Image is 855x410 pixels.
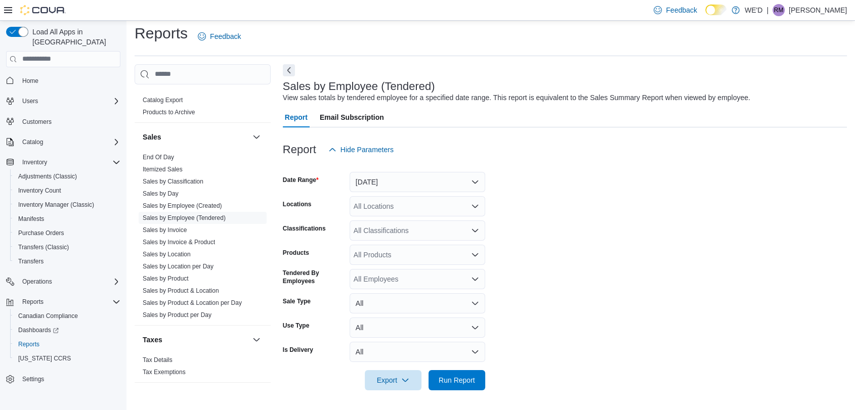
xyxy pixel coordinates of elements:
a: Products to Archive [143,109,195,116]
a: Sales by Invoice [143,226,187,234]
a: Sales by Product & Location [143,287,219,294]
span: Manifests [18,215,44,223]
span: Canadian Compliance [18,312,78,320]
a: Tax Details [143,356,173,363]
span: Sales by Location per Day [143,262,213,270]
a: Transfers [14,255,48,267]
button: Reports [10,337,124,351]
span: Dark Mode [705,15,706,16]
button: Inventory [18,156,51,168]
span: Run Report [439,375,475,385]
span: Itemized Sales [143,165,183,173]
label: Use Type [283,322,309,330]
button: Transfers [10,254,124,268]
h3: Sales by Employee (Tendered) [283,80,435,93]
button: Canadian Compliance [10,309,124,323]
span: Home [18,74,120,87]
label: Sale Type [283,297,311,305]
button: Reports [18,296,48,308]
a: Sales by Employee (Tendered) [143,214,226,221]
span: Sales by Product [143,275,189,283]
a: Catalog Export [143,97,183,104]
label: Products [283,249,309,257]
h3: Sales [143,132,161,142]
button: Next [283,64,295,76]
span: Reports [18,296,120,308]
a: Itemized Sales [143,166,183,173]
button: Sales [143,132,248,142]
span: Inventory Manager (Classic) [14,199,120,211]
a: Inventory Manager (Classic) [14,199,98,211]
a: Sales by Employee (Created) [143,202,222,209]
button: [US_STATE] CCRS [10,351,124,366]
span: Transfers [14,255,120,267]
span: Sales by Employee (Tendered) [143,214,226,222]
span: Settings [22,375,44,383]
a: End Of Day [143,154,174,161]
button: Inventory Manager (Classic) [10,198,124,212]
div: Products [135,94,271,122]
span: [US_STATE] CCRS [18,354,71,362]
span: Inventory Manager (Classic) [18,201,94,209]
span: Operations [22,278,52,286]
a: Sales by Day [143,190,179,197]
p: WE'D [745,4,762,16]
span: Adjustments (Classic) [18,172,77,180]
div: Rob Medeiros [773,4,785,16]
span: Transfers (Classic) [18,243,69,251]
span: Hide Parameters [340,145,394,155]
span: Email Subscription [320,107,384,127]
span: Sales by Location [143,250,191,258]
img: Cova [20,5,66,15]
a: Sales by Product per Day [143,311,211,318]
button: Hide Parameters [324,140,398,160]
span: RM [774,4,784,16]
span: Sales by Invoice [143,226,187,234]
a: Sales by Invoice & Product [143,239,215,246]
h1: Reports [135,23,188,43]
button: All [350,317,485,338]
button: Users [2,94,124,108]
a: [US_STATE] CCRS [14,352,75,365]
label: Classifications [283,224,326,233]
span: Dashboards [18,326,59,334]
button: Customers [2,114,124,129]
button: Reports [2,295,124,309]
a: Manifests [14,213,48,225]
span: Catalog Export [143,96,183,104]
a: Canadian Compliance [14,310,82,322]
button: Manifests [10,212,124,226]
div: Taxes [135,354,271,382]
button: Taxes [250,334,263,346]
a: Settings [18,373,48,385]
span: Sales by Product per Day [143,311,211,319]
span: Customers [18,115,120,128]
a: Feedback [194,26,245,47]
a: Dashboards [10,323,124,337]
button: Open list of options [471,202,479,210]
button: [DATE] [350,172,485,192]
label: Is Delivery [283,346,313,354]
span: Sales by Classification [143,177,203,186]
a: Reports [14,338,44,350]
p: | [766,4,768,16]
span: End Of Day [143,153,174,161]
label: Date Range [283,176,319,184]
span: Adjustments (Classic) [14,170,120,183]
span: Purchase Orders [18,229,64,237]
input: Dark Mode [705,5,726,15]
a: Sales by Product & Location per Day [143,299,242,306]
a: Home [18,75,42,87]
span: Sales by Day [143,190,179,198]
button: Open list of options [471,275,479,283]
span: Catalog [18,136,120,148]
a: Sales by Product [143,275,189,282]
div: View sales totals by tendered employee for a specified date range. This report is equivalent to t... [283,93,750,103]
button: Export [365,370,421,390]
span: Inventory Count [14,185,120,197]
button: Operations [18,276,56,288]
button: Taxes [143,335,248,345]
span: Users [18,95,120,107]
span: Inventory Count [18,187,61,195]
button: Products [250,74,263,86]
